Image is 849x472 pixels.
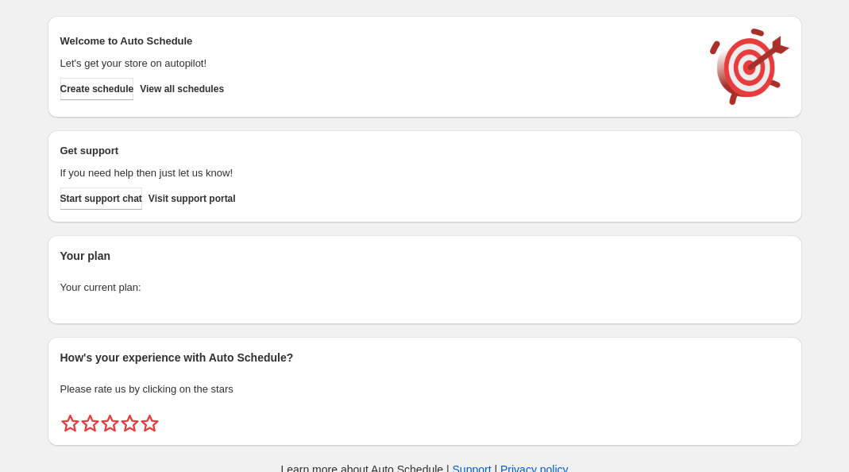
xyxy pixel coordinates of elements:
span: Start support chat [60,192,142,205]
p: Let's get your store on autopilot! [60,56,694,72]
h2: Your plan [60,248,789,264]
button: View all schedules [140,78,224,100]
h2: Welcome to Auto Schedule [60,33,694,49]
span: Visit support portal [149,192,236,205]
button: Create schedule [60,78,134,100]
span: View all schedules [140,83,224,95]
h2: How's your experience with Auto Schedule? [60,350,789,366]
a: Start support chat [60,188,142,210]
h2: Get support [60,143,694,159]
span: Create schedule [60,83,134,95]
p: Your current plan: [60,280,789,296]
p: If you need help then just let us know! [60,165,694,181]
a: Visit support portal [149,188,236,210]
p: Please rate us by clicking on the stars [60,381,789,397]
